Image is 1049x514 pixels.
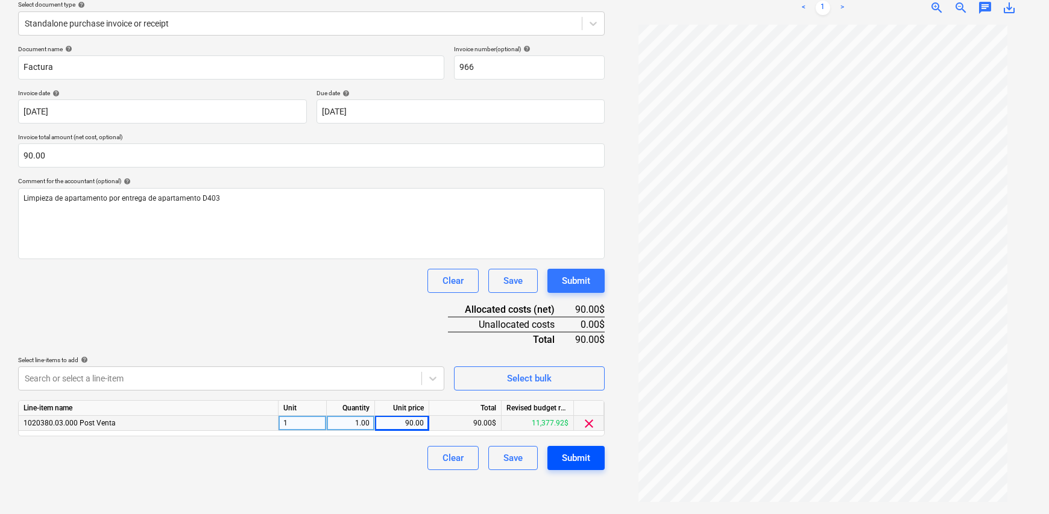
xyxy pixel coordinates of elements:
div: Comment for the accountant (optional) [18,177,605,185]
button: Save [488,446,538,470]
div: 11,377.92$ [502,416,574,431]
span: help [50,90,60,97]
div: 90.00$ [574,332,605,346]
span: help [521,45,531,52]
span: help [78,356,88,363]
span: help [340,90,350,97]
div: Invoice date [18,89,307,97]
div: Clear [443,450,464,466]
input: Invoice number [454,55,605,80]
div: Total [448,332,573,346]
span: clear [582,416,596,431]
button: Submit [547,446,605,470]
div: Total [429,401,502,416]
div: Invoice number (optional) [454,45,605,53]
button: Submit [547,269,605,293]
div: Unit price [375,401,429,416]
div: Quantity [327,401,375,416]
span: help [75,1,85,8]
span: help [63,45,72,52]
iframe: Chat Widget [989,456,1049,514]
div: Document name [18,45,444,53]
div: Save [503,273,523,289]
div: Due date [317,89,605,97]
div: Save [503,450,523,466]
div: Select bulk [507,371,552,386]
div: Select document type [18,1,605,8]
input: Invoice date not specified [18,99,307,124]
p: Invoice total amount (net cost, optional) [18,133,605,143]
div: Unit [279,401,327,416]
div: Submit [562,273,590,289]
input: Document name [18,55,444,80]
button: Select bulk [454,366,605,390]
div: 1.00 [332,416,370,431]
div: 0.00$ [574,317,605,332]
span: help [121,178,131,185]
button: Save [488,269,538,293]
input: Invoice total amount (net cost, optional) [18,143,605,168]
div: Line-item name [19,401,279,416]
span: 1020380.03.000 Post Venta [24,419,116,427]
div: 1 [279,416,327,431]
div: Allocated costs (net) [448,302,573,317]
div: Unallocated costs [448,317,573,332]
div: 90.00$ [429,416,502,431]
div: Widget de chat [989,456,1049,514]
button: Clear [427,269,479,293]
div: 90.00$ [574,302,605,317]
div: Clear [443,273,464,289]
button: Clear [427,446,479,470]
div: Submit [562,450,590,466]
div: Revised budget remaining [502,401,574,416]
div: 90.00 [380,416,424,431]
div: Select line-items to add [18,356,444,364]
input: Due date not specified [317,99,605,124]
span: Limpieza de apartamento por entrega de apartamento D403 [24,194,220,202]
